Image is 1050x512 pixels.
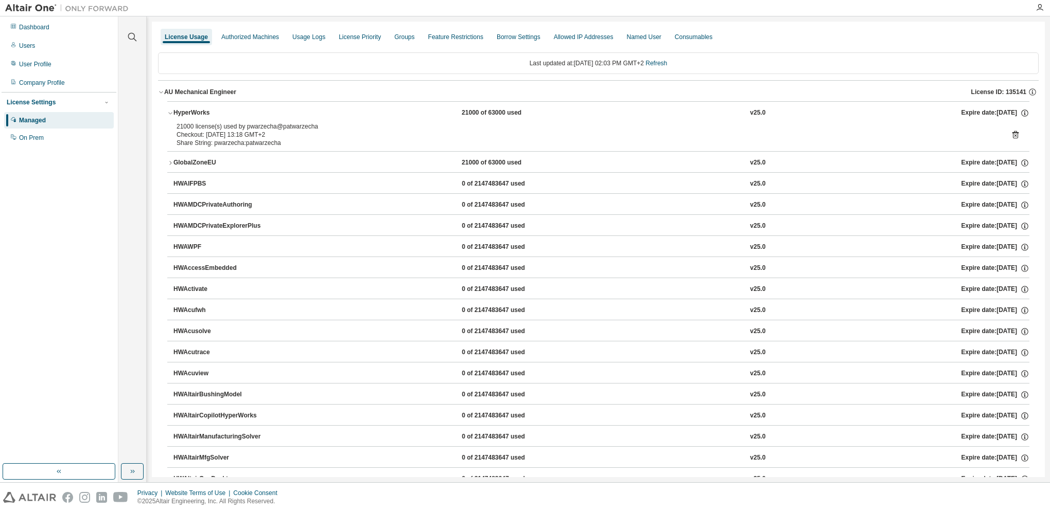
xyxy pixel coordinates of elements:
[177,122,995,131] div: 21000 license(s) used by pwarzecha@patwarzecha
[173,194,1029,216] button: HWAMDCPrivateAuthoring0 of 2147483647 usedv25.0Expire date:[DATE]
[462,474,554,484] div: 0 of 2147483647 used
[173,285,266,294] div: HWActivate
[292,33,325,41] div: Usage Logs
[462,285,554,294] div: 0 of 2147483647 used
[462,158,554,168] div: 21000 of 63000 used
[750,264,765,273] div: v25.0
[961,306,1029,315] div: Expire date: [DATE]
[158,52,1039,74] div: Last updated at: [DATE] 02:03 PM GMT+2
[173,222,266,231] div: HWAMDCPrivateExplorerPlus
[19,42,35,50] div: Users
[165,33,208,41] div: License Usage
[462,453,554,463] div: 0 of 2147483647 used
[428,33,483,41] div: Feature Restrictions
[750,411,765,420] div: v25.0
[113,492,128,503] img: youtube.svg
[961,179,1029,189] div: Expire date: [DATE]
[173,215,1029,237] button: HWAMDCPrivateExplorerPlus0 of 2147483647 usedv25.0Expire date:[DATE]
[750,306,765,315] div: v25.0
[750,108,765,118] div: v25.0
[173,257,1029,280] button: HWAccessEmbedded0 of 2147483647 usedv25.0Expire date:[DATE]
[339,33,381,41] div: License Priority
[961,411,1029,420] div: Expire date: [DATE]
[971,88,1026,96] span: License ID: 135141
[462,200,554,210] div: 0 of 2147483647 used
[961,348,1029,357] div: Expire date: [DATE]
[675,33,712,41] div: Consumables
[626,33,661,41] div: Named User
[750,285,765,294] div: v25.0
[961,390,1029,399] div: Expire date: [DATE]
[173,468,1029,490] button: HWAltairOneDesktop0 of 2147483647 usedv25.0Expire date:[DATE]
[173,320,1029,343] button: HWAcusolve0 of 2147483647 usedv25.0Expire date:[DATE]
[62,492,73,503] img: facebook.svg
[173,173,1029,195] button: HWAIFPBS0 of 2147483647 usedv25.0Expire date:[DATE]
[173,327,266,336] div: HWAcusolve
[173,474,266,484] div: HWAltairOneDesktop
[173,243,266,252] div: HWAWPF
[462,179,554,189] div: 0 of 2147483647 used
[19,60,51,68] div: User Profile
[961,200,1029,210] div: Expire date: [DATE]
[750,179,765,189] div: v25.0
[158,81,1039,103] button: AU Mechanical EngineerLicense ID: 135141
[750,200,765,210] div: v25.0
[462,243,554,252] div: 0 of 2147483647 used
[5,3,134,13] img: Altair One
[750,243,765,252] div: v25.0
[645,60,667,67] a: Refresh
[750,453,765,463] div: v25.0
[961,432,1029,442] div: Expire date: [DATE]
[164,88,236,96] div: AU Mechanical Engineer
[173,447,1029,469] button: HWAltairMfgSolver0 of 2147483647 usedv25.0Expire date:[DATE]
[177,131,995,139] div: Checkout: [DATE] 13:18 GMT+2
[462,369,554,378] div: 0 of 2147483647 used
[750,369,765,378] div: v25.0
[173,369,266,378] div: HWAcuview
[137,497,284,506] p: © 2025 Altair Engineering, Inc. All Rights Reserved.
[173,236,1029,259] button: HWAWPF0 of 2147483647 usedv25.0Expire date:[DATE]
[7,98,56,106] div: License Settings
[173,341,1029,364] button: HWAcutrace0 of 2147483647 usedv25.0Expire date:[DATE]
[961,243,1029,252] div: Expire date: [DATE]
[462,348,554,357] div: 0 of 2147483647 used
[173,108,266,118] div: HyperWorks
[19,23,49,31] div: Dashboard
[79,492,90,503] img: instagram.svg
[750,222,765,231] div: v25.0
[173,179,266,189] div: HWAIFPBS
[173,200,266,210] div: HWAMDCPrivateAuthoring
[96,492,107,503] img: linkedin.svg
[750,348,765,357] div: v25.0
[233,489,283,497] div: Cookie Consent
[750,474,765,484] div: v25.0
[961,327,1029,336] div: Expire date: [DATE]
[462,411,554,420] div: 0 of 2147483647 used
[394,33,414,41] div: Groups
[750,390,765,399] div: v25.0
[177,139,995,147] div: Share String: pwarzecha:patwarzecha
[165,489,233,497] div: Website Terms of Use
[3,492,56,503] img: altair_logo.svg
[173,264,266,273] div: HWAccessEmbedded
[462,432,554,442] div: 0 of 2147483647 used
[462,264,554,273] div: 0 of 2147483647 used
[173,405,1029,427] button: HWAltairCopilotHyperWorks0 of 2147483647 usedv25.0Expire date:[DATE]
[173,306,266,315] div: HWAcufwh
[167,102,1029,124] button: HyperWorks21000 of 63000 usedv25.0Expire date:[DATE]
[750,432,765,442] div: v25.0
[173,158,266,168] div: GlobalZoneEU
[961,158,1029,168] div: Expire date: [DATE]
[19,79,65,87] div: Company Profile
[173,453,266,463] div: HWAltairMfgSolver
[961,108,1029,118] div: Expire date: [DATE]
[221,33,279,41] div: Authorized Machines
[961,453,1029,463] div: Expire date: [DATE]
[554,33,614,41] div: Allowed IP Addresses
[462,108,554,118] div: 21000 of 63000 used
[961,474,1029,484] div: Expire date: [DATE]
[173,383,1029,406] button: HWAltairBushingModel0 of 2147483647 usedv25.0Expire date:[DATE]
[750,327,765,336] div: v25.0
[19,134,44,142] div: On Prem
[137,489,165,497] div: Privacy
